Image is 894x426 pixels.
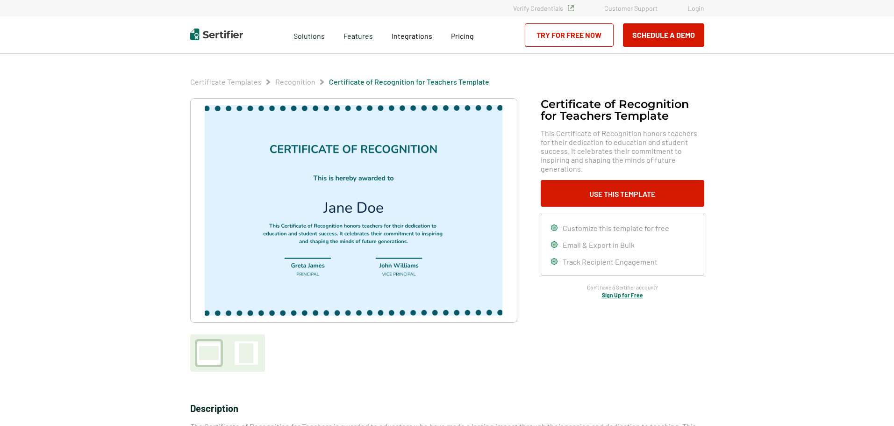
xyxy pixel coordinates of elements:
[541,129,704,173] span: This Certificate of Recognition honors teachers for their dedication to education and student suc...
[587,283,658,292] span: Don’t have a Sertifier account?
[541,98,704,122] h1: Certificate of Recognition for Teachers Template
[525,23,614,47] a: Try for Free Now
[293,29,325,41] span: Solutions
[451,29,474,41] a: Pricing
[568,5,574,11] img: Verified
[563,240,635,249] span: Email & Export in Bulk
[190,77,489,87] div: Breadcrumb
[563,224,669,232] span: Customize this template for free
[392,31,432,40] span: Integrations
[392,29,432,41] a: Integrations
[563,257,658,266] span: Track Recipient Engagement
[604,4,658,12] a: Customer Support
[451,31,474,40] span: Pricing
[329,77,489,86] a: Certificate of Recognition for Teachers Template
[602,292,643,298] a: Sign Up for Free
[541,180,704,207] button: Use This Template
[343,29,373,41] span: Features
[190,403,238,414] span: Description
[190,77,262,86] a: Certificate Templates
[513,4,574,12] a: Verify Credentials
[275,77,315,86] a: Recognition
[688,4,704,12] a: Login
[190,29,243,40] img: Sertifier | Digital Credentialing Platform
[205,105,502,316] img: Certificate of Recognition for Teachers Template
